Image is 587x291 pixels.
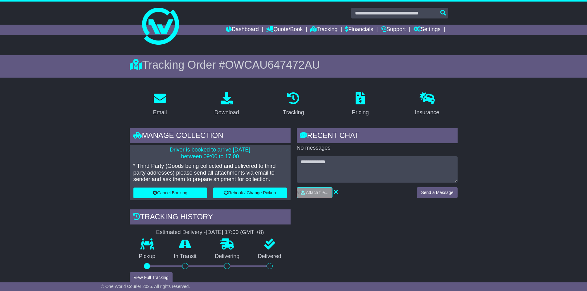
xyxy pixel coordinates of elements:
a: Settings [414,25,441,35]
div: Estimated Delivery - [130,229,291,236]
div: Email [153,108,167,117]
div: Tracking history [130,209,291,226]
div: [DATE] 17:00 (GMT +8) [206,229,264,236]
p: No messages [297,145,458,152]
p: Pickup [130,253,165,260]
p: Delivered [249,253,291,260]
div: Manage collection [130,128,291,145]
a: Insurance [411,90,443,119]
a: Download [210,90,243,119]
p: In Transit [165,253,206,260]
span: © One World Courier 2025. All rights reserved. [101,284,190,289]
a: Dashboard [226,25,259,35]
a: Financials [345,25,373,35]
div: Pricing [352,108,369,117]
a: Email [149,90,171,119]
a: Tracking [279,90,308,119]
a: Quote/Book [266,25,303,35]
a: Tracking [310,25,337,35]
div: Tracking [283,108,304,117]
button: Send a Message [417,187,457,198]
a: Support [381,25,406,35]
a: Pricing [348,90,373,119]
div: Insurance [415,108,439,117]
button: Rebook / Change Pickup [213,188,287,198]
button: View Full Tracking [130,272,173,283]
div: Download [214,108,239,117]
div: Tracking Order # [130,58,458,71]
button: Cancel Booking [133,188,207,198]
div: RECENT CHAT [297,128,458,145]
p: Delivering [206,253,249,260]
p: Driver is booked to arrive [DATE] between 09:00 to 17:00 [133,147,287,160]
span: OWCAU647472AU [225,59,320,71]
p: * Third Party (Goods being collected and delivered to third party addresses) please send all atta... [133,163,287,183]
